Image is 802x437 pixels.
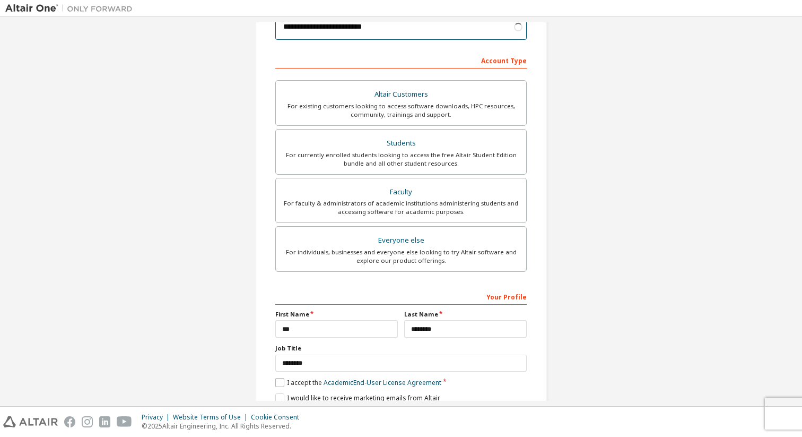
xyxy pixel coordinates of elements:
img: linkedin.svg [99,416,110,427]
img: altair_logo.svg [3,416,58,427]
div: Students [282,136,520,151]
img: Altair One [5,3,138,14]
label: I accept the [275,378,441,387]
div: For individuals, businesses and everyone else looking to try Altair software and explore our prod... [282,248,520,265]
a: Academic End-User License Agreement [324,378,441,387]
div: Everyone else [282,233,520,248]
label: Job Title [275,344,527,353]
div: Cookie Consent [251,413,306,422]
label: First Name [275,310,398,319]
label: Last Name [404,310,527,319]
div: For existing customers looking to access software downloads, HPC resources, community, trainings ... [282,102,520,119]
div: For faculty & administrators of academic institutions administering students and accessing softwa... [282,199,520,216]
div: For currently enrolled students looking to access the free Altair Student Edition bundle and all ... [282,151,520,168]
div: Privacy [142,413,173,422]
div: Website Terms of Use [173,413,251,422]
div: Account Type [275,52,527,68]
label: I would like to receive marketing emails from Altair [275,393,440,402]
div: Your Profile [275,288,527,305]
div: Altair Customers [282,87,520,102]
img: facebook.svg [64,416,75,427]
img: instagram.svg [82,416,93,427]
p: © 2025 Altair Engineering, Inc. All Rights Reserved. [142,422,306,431]
img: youtube.svg [117,416,132,427]
div: Faculty [282,185,520,200]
